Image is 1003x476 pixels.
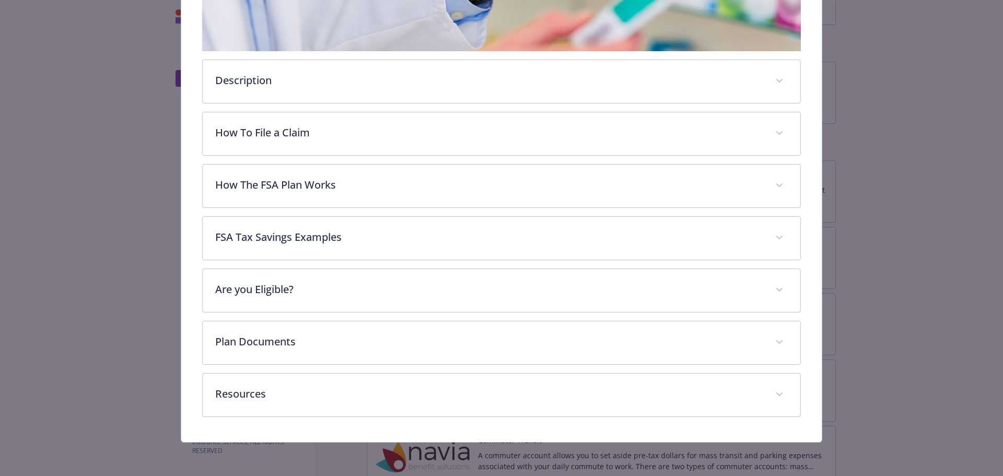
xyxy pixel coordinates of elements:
[203,165,801,207] div: How The FSA Plan Works
[215,386,763,402] p: Resources
[203,374,801,416] div: Resources
[215,177,763,193] p: How The FSA Plan Works
[203,269,801,312] div: Are you Eligible?
[203,60,801,103] div: Description
[215,334,763,350] p: Plan Documents
[203,112,801,155] div: How To File a Claim
[215,125,763,141] p: How To File a Claim
[203,217,801,260] div: FSA Tax Savings Examples
[215,73,763,88] p: Description
[215,229,763,245] p: FSA Tax Savings Examples
[203,321,801,364] div: Plan Documents
[215,282,763,297] p: Are you Eligible?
